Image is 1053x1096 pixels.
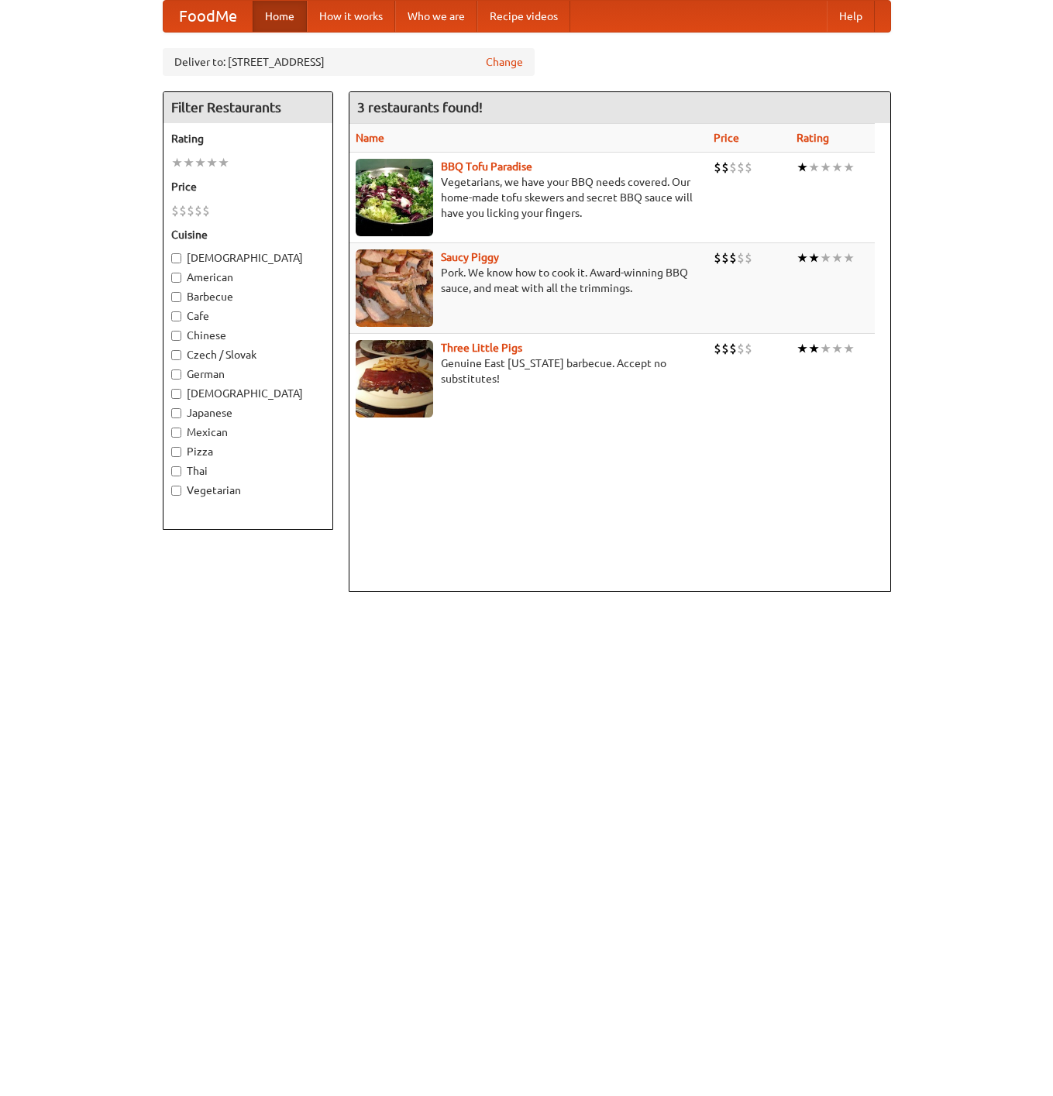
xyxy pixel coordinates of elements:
li: $ [179,202,187,219]
a: Price [714,132,739,144]
li: $ [721,249,729,266]
input: [DEMOGRAPHIC_DATA] [171,389,181,399]
label: Cafe [171,308,325,324]
a: Home [253,1,307,32]
li: ★ [797,159,808,176]
li: ★ [808,159,820,176]
li: $ [194,202,202,219]
input: Mexican [171,428,181,438]
li: $ [745,159,752,176]
a: BBQ Tofu Paradise [441,160,532,173]
li: ★ [206,154,218,171]
li: ★ [831,249,843,266]
label: Vegetarian [171,483,325,498]
li: $ [729,340,737,357]
input: German [171,369,181,380]
li: $ [729,249,737,266]
li: ★ [808,340,820,357]
label: Mexican [171,424,325,440]
a: Name [356,132,384,144]
label: German [171,366,325,382]
label: Czech / Slovak [171,347,325,362]
li: ★ [183,154,194,171]
label: Barbecue [171,289,325,304]
li: ★ [843,159,855,176]
label: Thai [171,463,325,479]
a: Three Little Pigs [441,342,522,354]
li: ★ [831,340,843,357]
li: ★ [843,340,855,357]
li: ★ [820,249,831,266]
li: ★ [820,159,831,176]
a: Change [486,54,523,70]
li: $ [737,159,745,176]
h5: Cuisine [171,227,325,242]
h4: Filter Restaurants [163,92,332,123]
input: [DEMOGRAPHIC_DATA] [171,253,181,263]
p: Vegetarians, we have your BBQ needs covered. Our home-made tofu skewers and secret BBQ sauce will... [356,174,701,221]
li: $ [721,159,729,176]
li: $ [745,340,752,357]
a: Recipe videos [477,1,570,32]
h5: Rating [171,131,325,146]
a: Help [827,1,875,32]
li: ★ [808,249,820,266]
li: ★ [797,340,808,357]
li: $ [737,340,745,357]
input: Cafe [171,311,181,321]
li: ★ [171,154,183,171]
li: $ [729,159,737,176]
p: Pork. We know how to cook it. Award-winning BBQ sauce, and meat with all the trimmings. [356,265,701,296]
ng-pluralize: 3 restaurants found! [357,100,483,115]
label: [DEMOGRAPHIC_DATA] [171,250,325,266]
li: ★ [831,159,843,176]
a: Saucy Piggy [441,251,499,263]
input: Pizza [171,447,181,457]
li: $ [721,340,729,357]
label: American [171,270,325,285]
li: $ [714,340,721,357]
li: $ [171,202,179,219]
input: Barbecue [171,292,181,302]
input: Vegetarian [171,486,181,496]
a: Rating [797,132,829,144]
p: Genuine East [US_STATE] barbecue. Accept no substitutes! [356,356,701,387]
img: littlepigs.jpg [356,340,433,417]
li: $ [187,202,194,219]
label: Japanese [171,405,325,421]
div: Deliver to: [STREET_ADDRESS] [163,48,535,76]
li: $ [745,249,752,266]
input: Japanese [171,408,181,418]
h5: Price [171,179,325,194]
li: $ [714,249,721,266]
li: ★ [797,249,808,266]
label: [DEMOGRAPHIC_DATA] [171,386,325,401]
li: ★ [218,154,229,171]
input: American [171,273,181,283]
li: $ [202,202,210,219]
li: ★ [194,154,206,171]
label: Chinese [171,328,325,343]
a: How it works [307,1,395,32]
a: Who we are [395,1,477,32]
input: Thai [171,466,181,476]
li: $ [714,159,721,176]
img: tofuparadise.jpg [356,159,433,236]
a: FoodMe [163,1,253,32]
li: ★ [820,340,831,357]
img: saucy.jpg [356,249,433,327]
label: Pizza [171,444,325,459]
li: ★ [843,249,855,266]
input: Chinese [171,331,181,341]
li: $ [737,249,745,266]
input: Czech / Slovak [171,350,181,360]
